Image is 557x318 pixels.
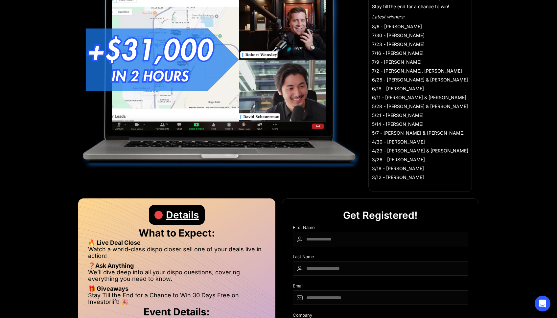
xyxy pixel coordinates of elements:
[144,306,210,318] strong: Event Details:
[88,239,141,246] strong: 🔥 Live Deal Close
[372,3,468,10] li: Stay till the end for a chance to win!
[372,14,405,19] em: Latest winners:
[88,285,128,292] strong: 🎁 Giveaways
[372,22,468,182] li: 8/6 - [PERSON_NAME] 7/30 - [PERSON_NAME] 7/23 - [PERSON_NAME] 7/16 - [PERSON_NAME] 7/9 - [PERSON_...
[166,205,199,225] div: Details
[88,246,266,262] li: Watch a world-class dispo closer sell one of your deals live in action!
[139,227,215,239] strong: What to Expect:
[343,205,418,225] div: Get Registered!
[293,284,468,290] div: Email
[535,296,550,311] div: Open Intercom Messenger
[88,269,266,285] li: We’ll dive deep into all your dispo questions, covering everything you need to know.
[293,254,468,261] div: Last Name
[293,225,468,232] div: First Name
[88,292,266,305] li: Stay Till the End for a Chance to Win 30 Days Free on Investorlift! 🎉
[88,262,134,269] strong: ❓Ask Anything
